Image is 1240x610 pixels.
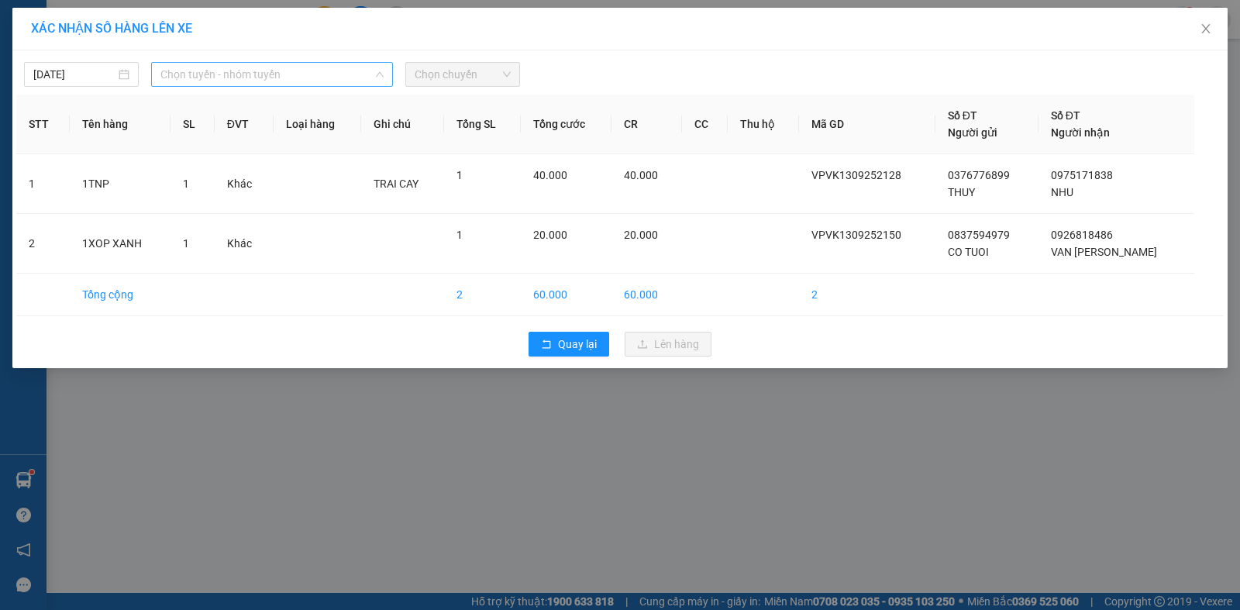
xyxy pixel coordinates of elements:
[624,169,658,181] span: 40.000
[811,229,901,241] span: VPVK1309252150
[611,274,681,316] td: 60.000
[811,169,901,181] span: VPVK1309252128
[456,169,463,181] span: 1
[799,274,935,316] td: 2
[444,95,521,154] th: Tổng SL
[1051,126,1110,139] span: Người nhận
[31,21,192,36] span: XÁC NHẬN SỐ HÀNG LÊN XE
[33,66,115,83] input: 13/09/2025
[1184,8,1228,51] button: Close
[375,70,384,79] span: down
[148,50,305,69] div: GIAO
[624,229,658,241] span: 20.000
[148,15,185,31] span: Nhận:
[215,95,274,154] th: ĐVT
[215,214,274,274] td: Khác
[1200,22,1212,35] span: close
[70,214,170,274] td: 1XOP XANH
[529,332,609,357] button: rollbackQuay lại
[799,95,935,154] th: Mã GD
[12,102,70,118] span: Cước rồi :
[215,154,274,214] td: Khác
[521,274,612,316] td: 60.000
[361,95,444,154] th: Ghi chú
[274,95,361,154] th: Loại hàng
[558,336,597,353] span: Quay lại
[13,13,37,29] span: Gửi:
[533,169,567,181] span: 40.000
[1051,246,1157,258] span: VAN [PERSON_NAME]
[948,246,989,258] span: CO TUOI
[521,95,612,154] th: Tổng cước
[148,13,305,50] div: VP [GEOGRAPHIC_DATA]
[456,229,463,241] span: 1
[728,95,799,154] th: Thu hộ
[70,95,170,154] th: Tên hàng
[948,109,977,122] span: Số ĐT
[70,274,170,316] td: Tổng cộng
[183,237,189,250] span: 1
[1051,229,1113,241] span: 0926818486
[70,154,170,214] td: 1TNP
[611,95,681,154] th: CR
[13,13,137,48] div: [PERSON_NAME]
[948,186,975,198] span: THUY
[374,177,418,190] span: TRAI CAY
[13,67,137,88] div: 0978123472
[444,274,521,316] td: 2
[16,154,70,214] td: 1
[625,332,711,357] button: uploadLên hàng
[13,48,137,67] div: TRUNG
[1051,109,1080,122] span: Số ĐT
[948,169,1010,181] span: 0376776899
[541,339,552,351] span: rollback
[16,214,70,274] td: 2
[1051,169,1113,181] span: 0975171838
[183,177,189,190] span: 1
[948,229,1010,241] span: 0837594979
[16,95,70,154] th: STT
[682,95,728,154] th: CC
[1051,186,1073,198] span: NHU
[12,100,139,119] div: 30.000
[160,63,384,86] span: Chọn tuyến - nhóm tuyến
[533,229,567,241] span: 20.000
[148,69,305,91] div: 0988052179
[948,126,997,139] span: Người gửi
[415,63,511,86] span: Chọn chuyến
[170,95,215,154] th: SL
